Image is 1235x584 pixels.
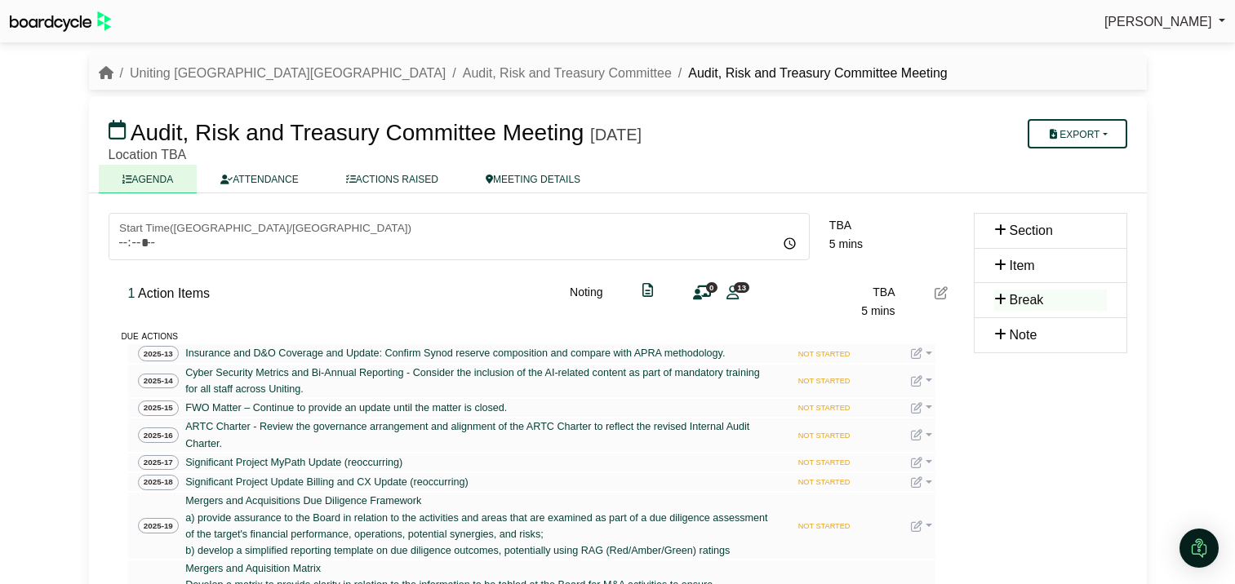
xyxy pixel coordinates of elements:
[1010,293,1044,307] span: Break
[122,326,954,344] div: due actions
[138,455,180,471] span: 2025-17
[793,402,855,415] span: NOT STARTED
[138,400,180,416] span: 2025-15
[1028,119,1126,148] button: Export
[197,165,322,193] a: ATTENDANCE
[182,400,510,416] a: FWO Matter – Continue to provide an update until the matter is closed.
[793,348,855,361] span: NOT STARTED
[322,165,462,193] a: ACTIONS RAISED
[462,165,604,193] a: MEETING DETAILS
[590,125,642,144] div: [DATE]
[182,418,775,451] a: ARTC Charter - Review the governance arrangement and alignment of the ARTC Charter to reflect the...
[128,286,135,300] span: Click to fine tune number
[99,165,198,193] a: AGENDA
[1104,15,1212,29] span: [PERSON_NAME]
[182,365,775,397] a: Cyber Security Metrics and Bi-Annual Reporting - Consider the inclusion of the AI-related content...
[1010,328,1037,342] span: Note
[781,283,895,301] div: TBA
[182,474,472,490] a: Significant Project Update Billing and CX Update (reoccurring)
[182,345,728,361] a: Insurance and D&O Coverage and Update: Confirm Synod reserve composition and compare with APRA me...
[793,457,855,470] span: NOT STARTED
[793,520,855,533] span: NOT STARTED
[182,493,775,559] a: Mergers and Acquisitions Due Diligence Framework a) provide assurance to the Board in relation to...
[793,430,855,443] span: NOT STARTED
[138,346,180,361] span: 2025-13
[1010,259,1035,272] span: Item
[706,282,717,293] span: 0
[829,216,954,234] div: TBA
[1010,223,1053,237] span: Section
[138,427,180,443] span: 2025-16
[138,374,180,389] span: 2025-14
[463,66,672,80] a: Audit, Risk and Treasury Committee
[793,375,855,388] span: NOT STARTED
[99,63,948,84] nav: breadcrumb
[131,120,584,145] span: Audit, Risk and Treasury Committee Meeting
[829,237,863,250] span: 5 mins
[10,11,111,32] img: BoardcycleBlackGreen-aaafeed430059cb809a45853b8cf6d952af9d84e6e89e1f1685b34bfd5cb7d64.svg
[109,148,187,161] span: Location TBA
[734,282,749,293] span: 13
[570,283,602,320] div: Noting
[1179,529,1219,568] div: Open Intercom Messenger
[1104,11,1225,33] a: [PERSON_NAME]
[861,304,895,317] span: 5 mins
[793,476,855,489] span: NOT STARTED
[138,518,180,533] span: 2025-19
[138,286,210,300] span: Action Items
[130,66,446,80] a: Uniting [GEOGRAPHIC_DATA][GEOGRAPHIC_DATA]
[182,454,406,471] a: Significant Project MyPath Update (reoccurring)
[672,63,948,84] li: Audit, Risk and Treasury Committee Meeting
[138,475,180,490] span: 2025-18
